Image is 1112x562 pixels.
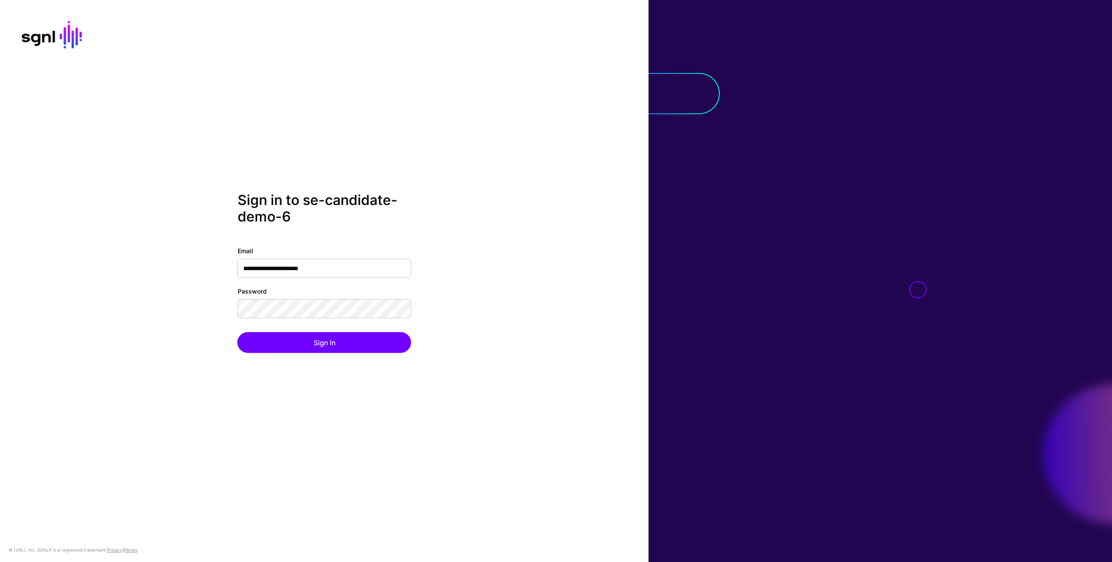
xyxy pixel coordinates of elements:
h2: Sign in to se-candidate-demo-6 [238,192,411,225]
a: Privacy [107,547,122,552]
div: © [URL], Inc. SGNL® is a registered trademark. & [9,546,137,553]
label: Password [238,286,267,295]
button: Sign In [238,332,411,353]
label: Email [238,246,253,255]
a: Terms [125,547,137,552]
